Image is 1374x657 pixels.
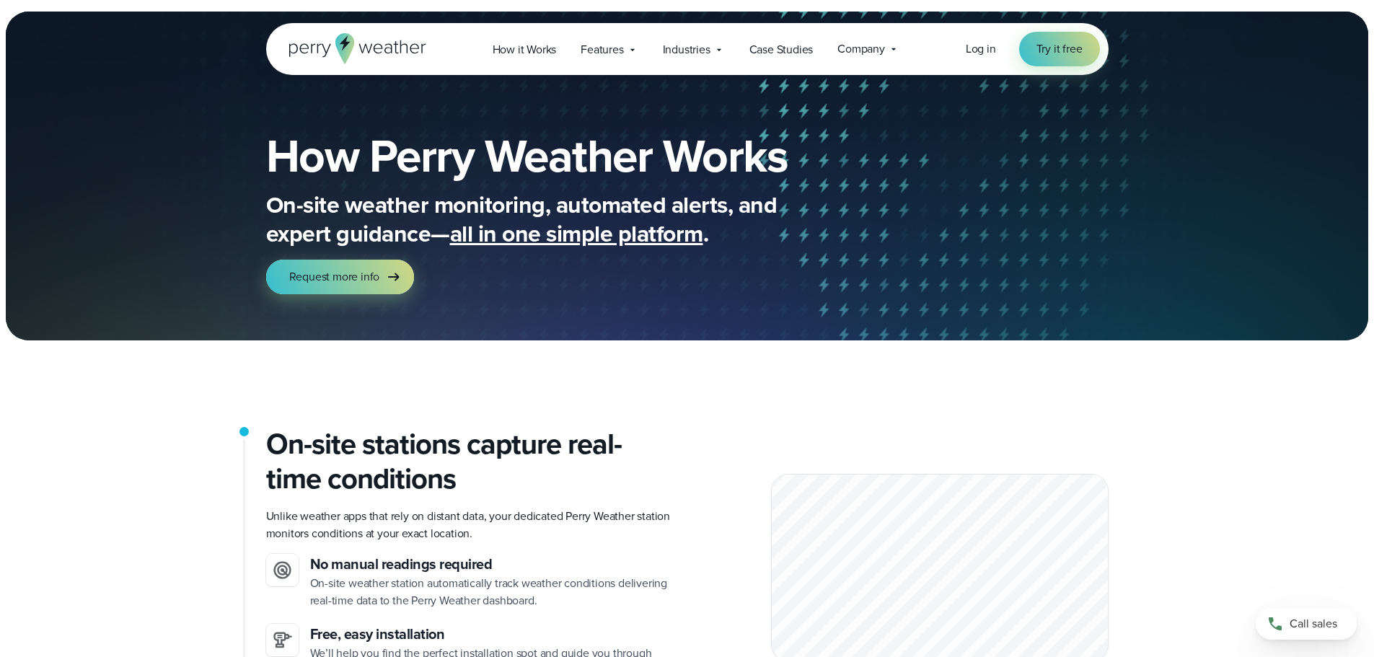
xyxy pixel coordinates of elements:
[266,260,415,294] a: Request more info
[1036,40,1083,58] span: Try it free
[310,575,676,609] p: On-site weather station automatically track weather conditions delivering real-time data to the P...
[1290,615,1337,632] span: Call sales
[289,268,380,286] span: Request more info
[581,41,623,58] span: Features
[966,40,996,57] span: Log in
[493,41,557,58] span: How it Works
[266,190,843,248] p: On-site weather monitoring, automated alerts, and expert guidance— .
[1256,608,1357,640] a: Call sales
[450,216,703,251] span: all in one simple platform
[749,41,814,58] span: Case Studies
[266,133,892,179] h1: How Perry Weather Works
[266,508,676,542] p: Unlike weather apps that rely on distant data, your dedicated Perry Weather station monitors cond...
[310,624,676,645] h3: Free, easy installation
[1019,32,1100,66] a: Try it free
[310,554,676,575] h3: No manual readings required
[737,35,826,64] a: Case Studies
[266,427,676,496] h2: On-site stations capture real-time conditions
[663,41,710,58] span: Industries
[837,40,885,58] span: Company
[966,40,996,58] a: Log in
[480,35,569,64] a: How it Works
